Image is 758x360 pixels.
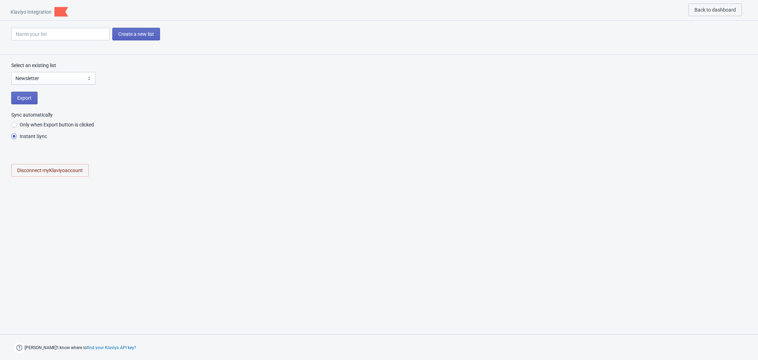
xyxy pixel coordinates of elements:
[25,343,136,352] span: [PERSON_NAME]’t know where to
[11,8,52,15] span: Klaviyo Integration
[17,95,32,101] span: Export
[689,4,742,16] button: Back to dashboard
[112,28,160,40] button: Create a new list
[11,28,109,40] input: Name your list
[87,345,136,350] button: find your Klaviyo API key?
[20,133,47,140] span: Instant Sync
[694,7,736,13] span: Back to dashboard
[11,62,56,69] label: Select an existing list
[20,121,94,128] span: Only when Export button is clicked
[17,168,83,173] span: Disconnect my Klaviyo account
[54,7,68,17] img: klaviyo.png
[11,92,38,104] button: Export
[729,332,751,353] iframe: chat widget
[118,31,154,37] span: Create a new list
[14,342,25,353] img: help.png
[11,111,53,118] legend: Sync automatically
[11,164,89,177] button: Disconnect myKlaviyoaccount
